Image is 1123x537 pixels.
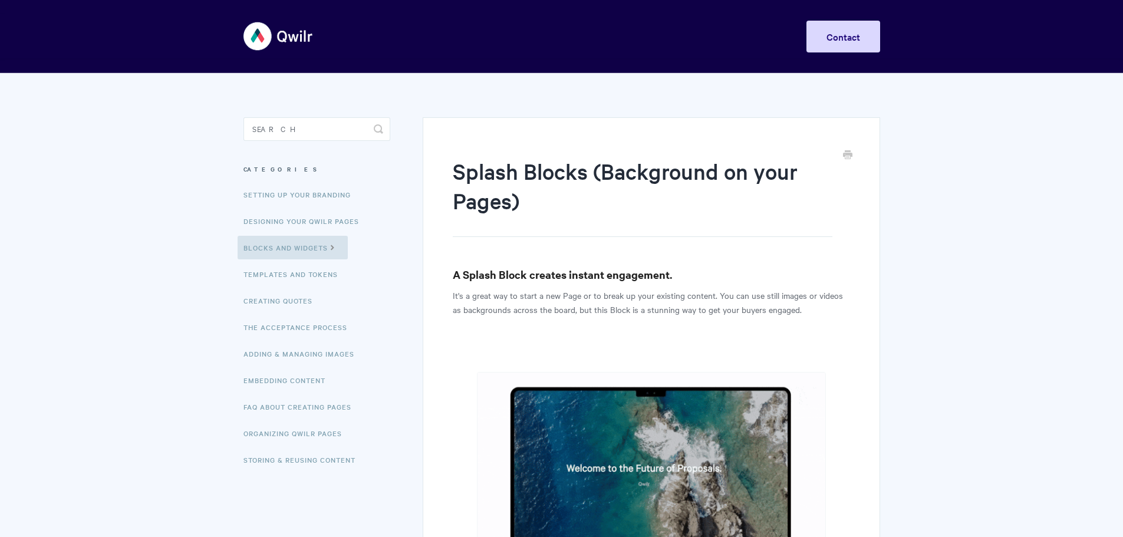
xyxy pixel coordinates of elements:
[243,14,314,58] img: Qwilr Help Center
[243,183,360,206] a: Setting up your Branding
[238,236,348,259] a: Blocks and Widgets
[243,421,351,445] a: Organizing Qwilr Pages
[243,368,334,392] a: Embedding Content
[453,156,832,237] h1: Splash Blocks (Background on your Pages)
[453,288,849,317] p: It's a great way to start a new Page or to break up your existing content. You can use still imag...
[243,342,363,365] a: Adding & Managing Images
[243,117,390,141] input: Search
[453,267,672,282] strong: A Splash Block creates instant engagement.
[243,289,321,312] a: Creating Quotes
[243,209,368,233] a: Designing Your Qwilr Pages
[243,262,347,286] a: Templates and Tokens
[243,159,390,180] h3: Categories
[243,315,356,339] a: The Acceptance Process
[843,149,852,162] a: Print this Article
[806,21,880,52] a: Contact
[243,395,360,419] a: FAQ About Creating Pages
[243,448,364,472] a: Storing & Reusing Content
